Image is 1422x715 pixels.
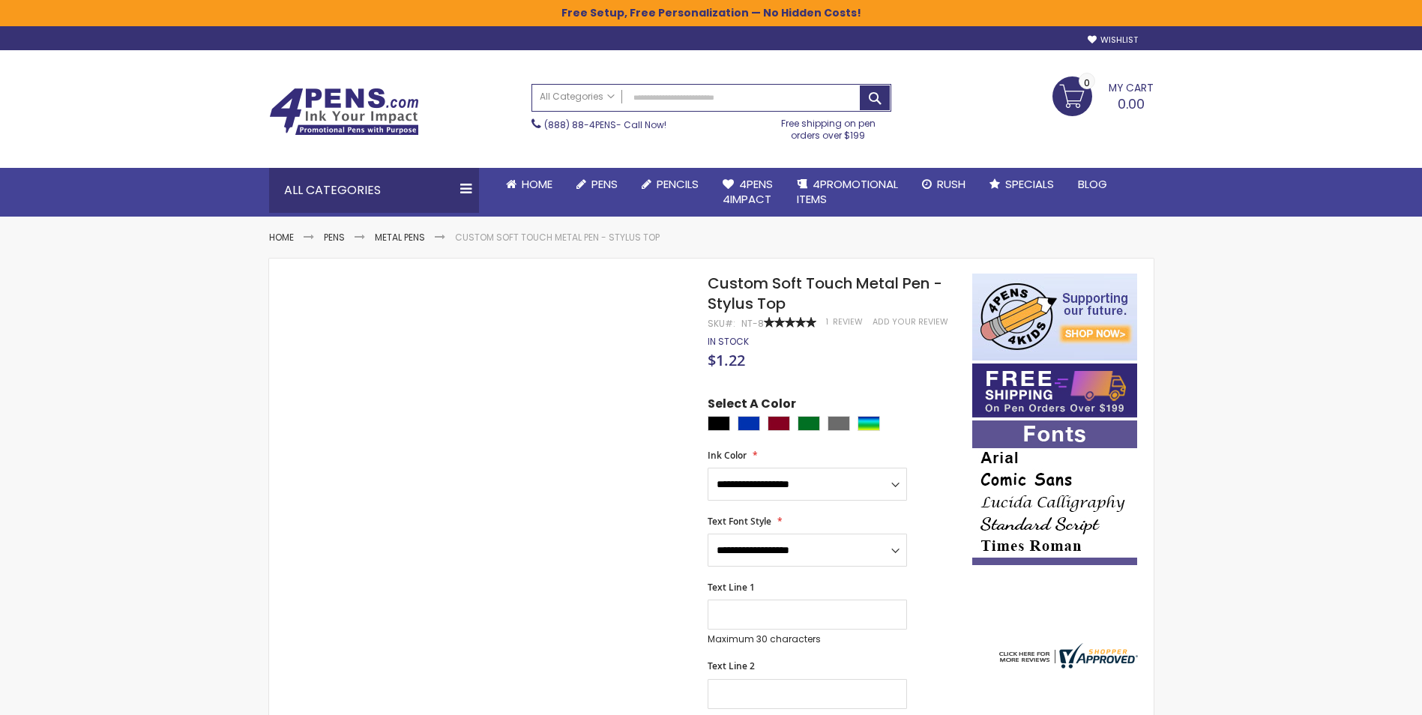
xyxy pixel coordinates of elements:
[833,316,863,328] span: Review
[937,176,965,192] span: Rush
[723,176,773,207] span: 4Pens 4impact
[708,335,749,348] span: In stock
[711,168,785,217] a: 4Pens4impact
[858,416,880,431] div: Assorted
[564,168,630,201] a: Pens
[522,176,552,192] span: Home
[1088,34,1138,46] a: Wishlist
[910,168,977,201] a: Rush
[1084,76,1090,90] span: 0
[708,660,755,672] span: Text Line 2
[708,317,735,330] strong: SKU
[708,416,730,431] div: Black
[544,118,666,131] span: - Call Now!
[826,316,828,328] span: 1
[657,176,699,192] span: Pencils
[1052,76,1154,114] a: 0.00 0
[532,85,622,109] a: All Categories
[764,317,816,328] div: 100%
[828,416,850,431] div: Grey
[972,274,1137,360] img: 4pens 4 kids
[708,515,771,528] span: Text Font Style
[494,168,564,201] a: Home
[591,176,618,192] span: Pens
[797,176,898,207] span: 4PROMOTIONAL ITEMS
[1005,176,1054,192] span: Specials
[708,449,747,462] span: Ink Color
[708,581,755,594] span: Text Line 1
[765,112,891,142] div: Free shipping on pen orders over $199
[375,231,425,244] a: Metal Pens
[540,91,615,103] span: All Categories
[1066,168,1119,201] a: Blog
[972,363,1137,417] img: Free shipping on orders over $199
[1118,94,1145,113] span: 0.00
[708,350,745,370] span: $1.22
[708,336,749,348] div: Availability
[995,643,1138,669] img: 4pens.com widget logo
[873,316,948,328] a: Add Your Review
[972,420,1137,565] img: font-personalization-examples
[798,416,820,431] div: Green
[785,168,910,217] a: 4PROMOTIONALITEMS
[630,168,711,201] a: Pencils
[269,88,419,136] img: 4Pens Custom Pens and Promotional Products
[455,232,660,244] li: Custom Soft Touch Metal Pen - Stylus Top
[995,659,1138,672] a: 4pens.com certificate URL
[708,396,796,416] span: Select A Color
[977,168,1066,201] a: Specials
[324,231,345,244] a: Pens
[269,168,479,213] div: All Categories
[544,118,616,131] a: (888) 88-4PENS
[826,316,865,328] a: 1 Review
[741,318,764,330] div: NT-8
[269,231,294,244] a: Home
[708,633,907,645] p: Maximum 30 characters
[1078,176,1107,192] span: Blog
[768,416,790,431] div: Burgundy
[708,273,942,314] span: Custom Soft Touch Metal Pen - Stylus Top
[738,416,760,431] div: Blue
